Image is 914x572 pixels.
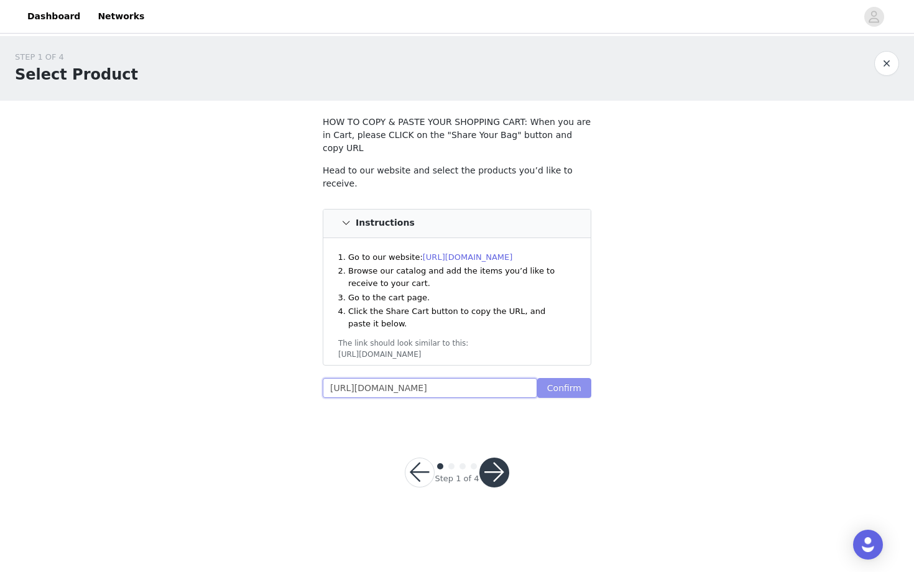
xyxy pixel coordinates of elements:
[20,2,88,30] a: Dashboard
[868,7,880,27] div: avatar
[15,63,138,86] h1: Select Product
[423,252,513,262] a: [URL][DOMAIN_NAME]
[435,473,479,485] div: Step 1 of 4
[338,338,576,349] div: The link should look similar to this:
[15,51,138,63] div: STEP 1 OF 4
[348,265,570,289] li: Browse our catalog and add the items you’d like to receive to your cart.
[90,2,152,30] a: Networks
[348,305,570,330] li: Click the Share Cart button to copy the URL, and paste it below.
[323,378,537,398] input: Checkout URL
[348,292,570,304] li: Go to the cart page.
[537,378,591,398] button: Confirm
[338,349,576,360] div: [URL][DOMAIN_NAME]
[348,251,570,264] li: Go to our website:
[356,218,415,228] h4: Instructions
[853,530,883,560] div: Open Intercom Messenger
[323,116,591,155] p: HOW TO COPY & PASTE YOUR SHOPPING CART: When you are in Cart, please CLICK on the "Share Your Bag...
[323,164,591,190] p: Head to our website and select the products you’d like to receive.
